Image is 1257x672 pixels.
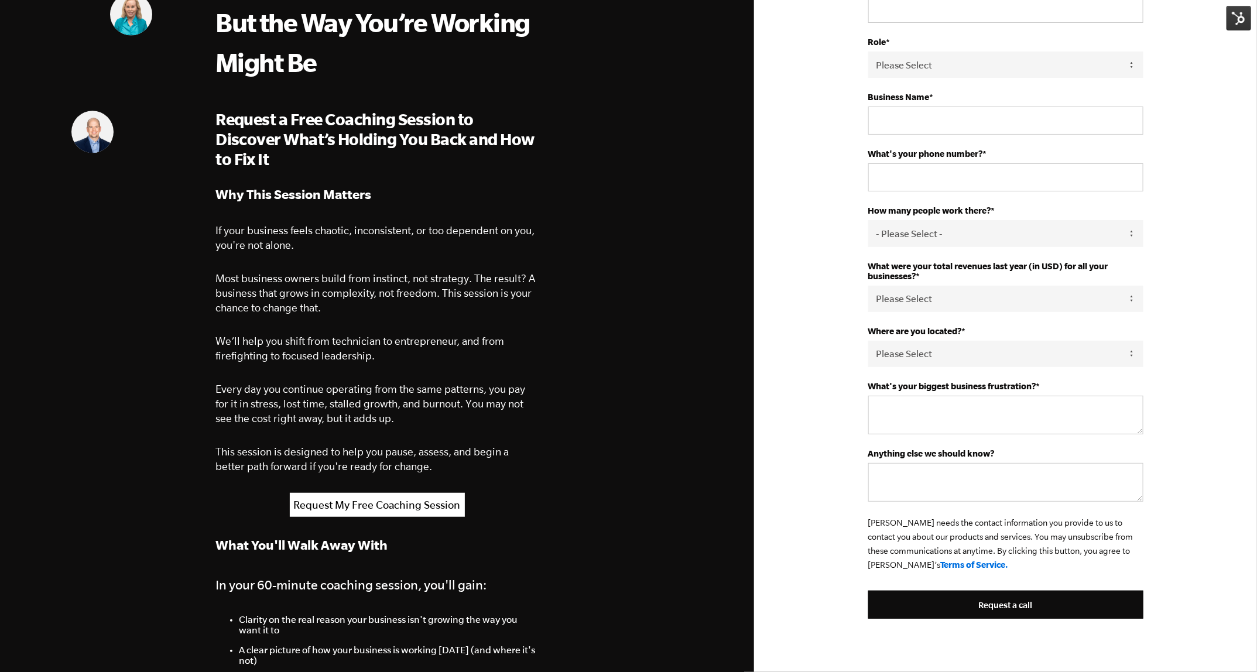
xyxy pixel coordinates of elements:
img: logo_orange.svg [19,19,28,28]
img: HubSpot Tools Menu Toggle [1227,6,1251,30]
input: Request a call [868,591,1143,619]
span: Request a Free Coaching Session to Discover What’s Holding You Back and How to Fix It [215,110,535,168]
a: Request My Free Coaching Session [290,493,465,517]
span: A clear picture of how your business is working [DATE] (and where it's not) [239,644,535,666]
div: v 4.0.25 [33,19,57,28]
strong: Anything else we should know? [868,448,995,458]
div: Domain Overview [44,69,105,77]
img: Jonathan Slater, EMyth Business Coach [71,111,114,153]
img: website_grey.svg [19,30,28,40]
span: If your business feels chaotic, inconsistent, or too dependent on you, you're not alone. [215,224,535,251]
strong: Role [868,37,886,47]
strong: What's your biggest business frustration? [868,381,1036,391]
div: Keywords by Traffic [129,69,197,77]
strong: What were your total revenues last year (in USD) for all your businesses? [868,261,1108,281]
a: Terms of Service. [941,560,1009,570]
strong: What You'll Walk Away With [215,537,388,552]
strong: Business Name [868,92,930,102]
span: We’ll help you shift from technician to entrepreneur, and from firefighting to focused leadership. [215,335,504,362]
strong: Where are you located? [868,326,962,336]
div: Domain: [DOMAIN_NAME] [30,30,129,40]
strong: What's your phone number? [868,149,983,159]
p: [PERSON_NAME] needs the contact information you provide to us to contact you about our products a... [868,516,1143,572]
strong: Why This Session Matters [215,187,371,201]
img: tab_domain_overview_orange.svg [32,68,41,77]
span: Every day you continue operating from the same patterns, you pay for it in stress, lost time, sta... [215,383,525,424]
h4: In your 60-minute coaching session, you'll gain: [215,574,539,595]
strong: How many people work there? [868,205,991,215]
span: This session is designed to help you pause, assess, and begin a better path forward if you're rea... [215,445,509,472]
span: Most business owners build from instinct, not strategy. The result? A business that grows in comp... [215,272,535,314]
img: tab_keywords_by_traffic_grey.svg [117,68,126,77]
span: Clarity on the real reason your business isn't growing the way you want it to [239,614,518,635]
